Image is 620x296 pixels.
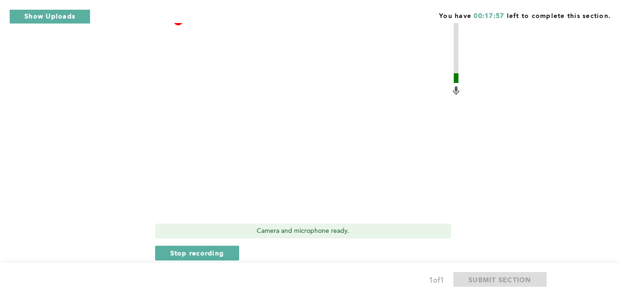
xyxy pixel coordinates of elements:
[9,9,90,24] button: Show Uploads
[439,9,611,21] span: You have left to complete this section.
[155,224,451,238] div: Camera and microphone ready.
[469,275,531,284] span: SUBMIT SECTION
[170,249,224,257] span: Stop recording
[429,274,444,287] div: 1 of 1
[474,13,504,19] span: 00:17:57
[155,246,240,260] button: Stop recording
[453,272,547,287] button: SUBMIT SECTION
